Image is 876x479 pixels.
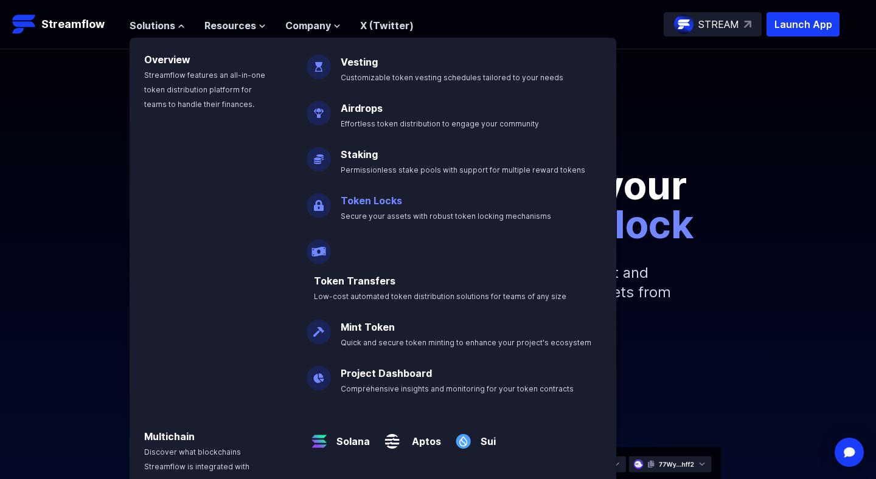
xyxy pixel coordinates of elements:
[341,338,591,347] span: Quick and secure token minting to enhance your project's ecosystem
[307,356,331,390] img: Project Dashboard
[12,12,36,36] img: Streamflow Logo
[664,12,762,36] a: STREAM
[405,424,441,449] a: Aptos
[285,18,341,33] button: Company
[101,127,775,146] p: Secure your crypto assets
[835,438,864,467] div: Open Intercom Messenger
[341,119,539,128] span: Effortless token distribution to engage your community
[307,419,332,453] img: Solana
[341,148,378,160] a: Staking
[204,18,256,33] span: Resources
[332,424,370,449] a: Solana
[380,419,405,453] img: Aptos
[41,16,105,33] p: Streamflow
[314,292,566,301] span: Low-cost automated token distribution solutions for teams of any size
[12,12,117,36] a: Streamflow
[341,102,383,114] a: Airdrops
[307,91,331,125] img: Airdrops
[341,321,395,333] a: Mint Token
[341,367,432,379] a: Project Dashboard
[307,137,331,171] img: Staking
[766,12,839,36] button: Launch App
[307,230,331,264] img: Payroll
[204,18,266,33] button: Resources
[144,447,249,471] span: Discover what blockchains Streamflow is integrated with
[144,430,195,443] a: Multichain
[307,310,331,344] img: Mint Token
[144,53,190,66] a: Overview
[674,15,693,34] img: streamflow-logo-circle.png
[341,212,551,221] span: Secure your assets with robust token locking mechanisms
[341,195,402,207] a: Token Locks
[476,424,496,449] a: Sui
[130,18,175,33] span: Solutions
[341,56,378,68] a: Vesting
[341,73,563,82] span: Customizable token vesting schedules tailored to your needs
[307,184,331,218] img: Token Locks
[341,165,585,174] span: Permissionless stake pools with support for multiple reward tokens
[307,45,331,79] img: Vesting
[314,275,395,287] a: Token Transfers
[285,18,331,33] span: Company
[698,17,739,32] p: STREAM
[130,18,185,33] button: Solutions
[744,21,751,28] img: top-right-arrow.svg
[451,419,476,453] img: Sui
[341,384,574,393] span: Comprehensive insights and monitoring for your token contracts
[144,71,265,109] span: Streamflow features an all-in-one token distribution platform for teams to handle their finances.
[360,19,414,32] a: X (Twitter)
